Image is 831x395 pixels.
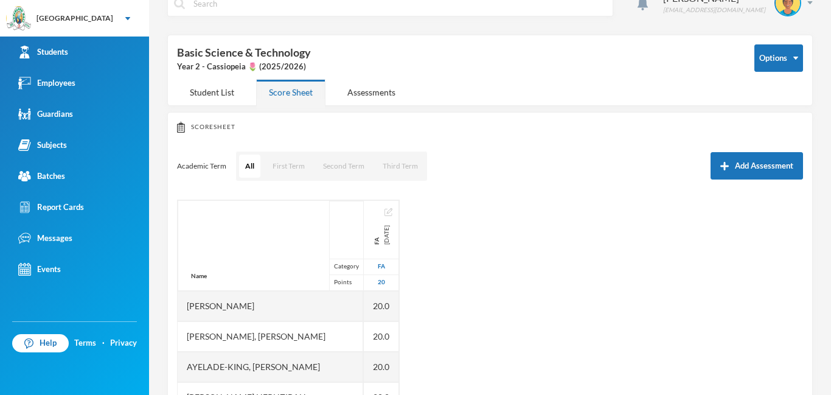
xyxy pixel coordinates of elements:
div: [GEOGRAPHIC_DATA] [37,13,113,24]
button: Options [754,44,803,72]
div: 20.0 [364,291,399,321]
div: · [102,337,105,349]
button: First Term [266,155,311,178]
a: Help [12,334,69,352]
div: Guardians [18,108,73,121]
div: 20.0 [364,352,399,382]
div: Formative Assessment [364,259,398,274]
button: All [239,155,260,178]
div: [PERSON_NAME], [PERSON_NAME] [178,321,363,352]
div: Score Sheet [256,79,325,105]
div: [PERSON_NAME] [178,291,363,321]
div: [EMAIL_ADDRESS][DOMAIN_NAME] [663,5,765,15]
div: Employees [18,77,75,89]
div: Messages [18,232,72,245]
div: Year 2 - Cassiopeia 🌷 (2025/2026) [177,61,736,73]
div: Assessments [335,79,408,105]
img: edit [384,208,392,216]
button: Edit Assessment [384,207,392,217]
div: Student List [177,79,247,105]
img: logo [7,7,31,31]
a: Terms [74,337,96,349]
div: Students [18,46,68,58]
button: Third Term [377,155,424,178]
a: Privacy [110,337,137,349]
div: Basic Science & Technology [177,44,736,73]
button: Add Assessment [711,152,803,180]
div: 20.0 [364,321,399,352]
span: FA [372,225,381,245]
div: Batches [18,170,65,183]
div: First Term Formative Assessment [372,225,391,245]
div: Ayelade-king, [PERSON_NAME] [178,352,363,382]
button: Second Term [317,155,370,178]
p: Academic Term [177,161,226,171]
div: Name [178,262,220,290]
div: Subjects [18,139,67,152]
div: Points [329,274,363,290]
div: Category [329,259,363,274]
div: Scoresheet [177,122,803,133]
div: Report Cards [18,201,84,214]
div: 20 [364,274,398,290]
div: Events [18,263,61,276]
